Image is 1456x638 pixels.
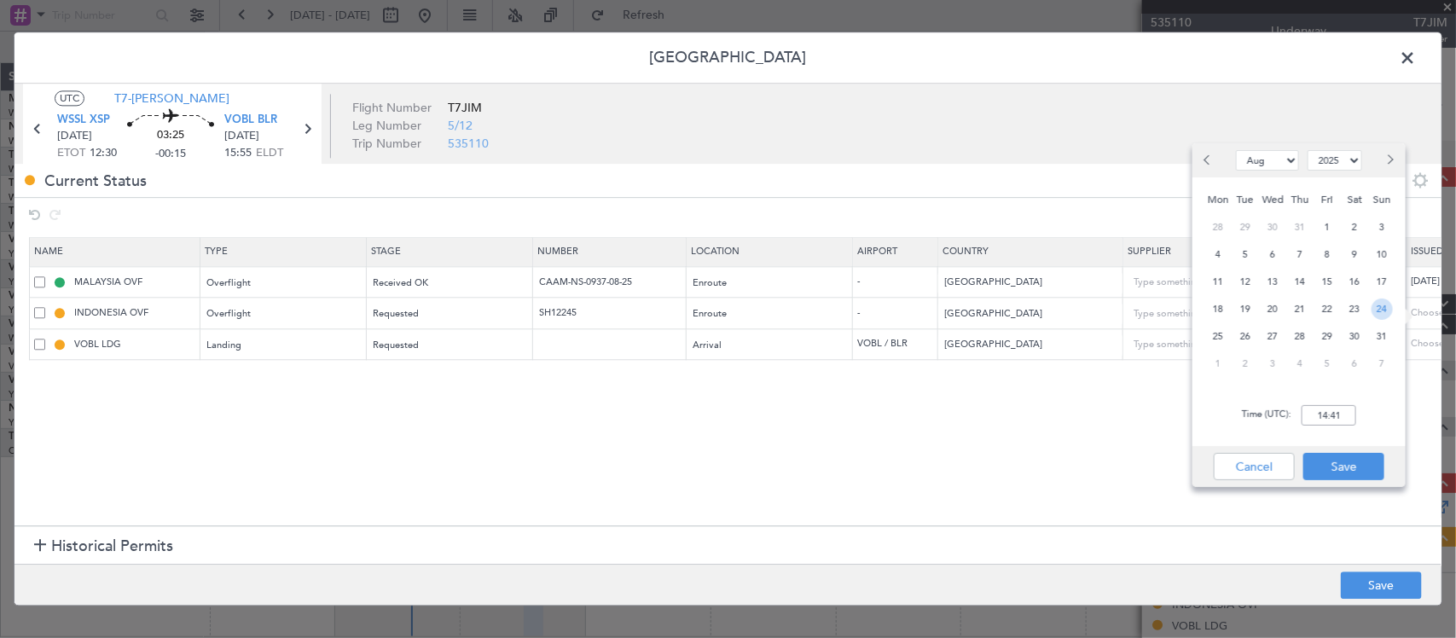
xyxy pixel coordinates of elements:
[1372,353,1393,374] span: 7
[15,32,1441,84] header: [GEOGRAPHIC_DATA]
[1314,350,1341,377] div: 5-9-2025
[1314,213,1341,241] div: 1-8-2025
[1259,350,1286,377] div: 3-9-2025
[1372,217,1393,238] span: 3
[1290,299,1311,320] span: 21
[1344,244,1366,265] span: 9
[1314,186,1341,213] div: Fri
[1286,322,1314,350] div: 28-8-2025
[1259,186,1286,213] div: Wed
[1232,322,1259,350] div: 26-8-2025
[1317,217,1338,238] span: 1
[1372,299,1393,320] span: 24
[1372,326,1393,347] span: 31
[1236,150,1299,171] select: Select month
[1341,572,1422,600] button: Save
[1286,241,1314,268] div: 7-8-2025
[1204,241,1232,268] div: 4-8-2025
[1372,271,1393,293] span: 17
[1314,268,1341,295] div: 15-8-2025
[1314,295,1341,322] div: 22-8-2025
[1290,326,1311,347] span: 28
[1259,241,1286,268] div: 6-8-2025
[1208,271,1229,293] span: 11
[1341,213,1368,241] div: 2-8-2025
[1208,217,1229,238] span: 28
[1368,322,1395,350] div: 31-8-2025
[1368,268,1395,295] div: 17-8-2025
[1286,295,1314,322] div: 21-8-2025
[1128,245,1171,258] span: Supplier
[1341,322,1368,350] div: 30-8-2025
[1262,326,1284,347] span: 27
[1314,241,1341,268] div: 8-8-2025
[1290,271,1311,293] span: 14
[1317,326,1338,347] span: 29
[1317,353,1338,374] span: 5
[1232,186,1259,213] div: Tue
[1208,244,1229,265] span: 4
[1290,353,1311,374] span: 4
[1204,295,1232,322] div: 18-8-2025
[1314,322,1341,350] div: 29-8-2025
[1286,186,1314,213] div: Thu
[1344,353,1366,374] span: 6
[1317,271,1338,293] span: 15
[1262,353,1284,374] span: 3
[1286,350,1314,377] div: 4-9-2025
[1341,350,1368,377] div: 6-9-2025
[1368,295,1395,322] div: 24-8-2025
[1262,271,1284,293] span: 13
[1235,217,1256,238] span: 29
[1368,241,1395,268] div: 10-8-2025
[1262,244,1284,265] span: 6
[1259,322,1286,350] div: 27-8-2025
[1204,186,1232,213] div: Mon
[1134,301,1287,327] input: Type something...
[1317,299,1338,320] span: 22
[1262,299,1284,320] span: 20
[1235,353,1256,374] span: 2
[1235,244,1256,265] span: 5
[1380,147,1399,174] button: Next month
[1341,241,1368,268] div: 9-8-2025
[1308,150,1362,171] select: Select year
[1368,186,1395,213] div: Sun
[1232,350,1259,377] div: 2-9-2025
[1303,453,1384,480] button: Save
[1235,299,1256,320] span: 19
[1134,333,1287,358] input: Type something...
[1341,186,1368,213] div: Sat
[1232,213,1259,241] div: 29-7-2025
[1372,244,1393,265] span: 10
[1317,244,1338,265] span: 8
[1259,295,1286,322] div: 20-8-2025
[1232,268,1259,295] div: 12-8-2025
[1341,295,1368,322] div: 23-8-2025
[1242,408,1291,426] span: Time (UTC):
[1204,213,1232,241] div: 28-7-2025
[1235,271,1256,293] span: 12
[1232,295,1259,322] div: 19-8-2025
[1302,405,1356,426] input: --:--
[1232,241,1259,268] div: 5-8-2025
[1286,268,1314,295] div: 14-8-2025
[1290,244,1311,265] span: 7
[1368,213,1395,241] div: 3-8-2025
[1290,217,1311,238] span: 31
[1204,322,1232,350] div: 25-8-2025
[1259,213,1286,241] div: 30-7-2025
[1208,353,1229,374] span: 1
[1208,299,1229,320] span: 18
[1344,217,1366,238] span: 2
[1286,213,1314,241] div: 31-7-2025
[1368,350,1395,377] div: 7-9-2025
[1344,326,1366,347] span: 30
[1259,268,1286,295] div: 13-8-2025
[1204,350,1232,377] div: 1-9-2025
[1344,271,1366,293] span: 16
[1134,270,1287,296] input: Type something...
[1262,217,1284,238] span: 30
[1344,299,1366,320] span: 23
[1204,268,1232,295] div: 11-8-2025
